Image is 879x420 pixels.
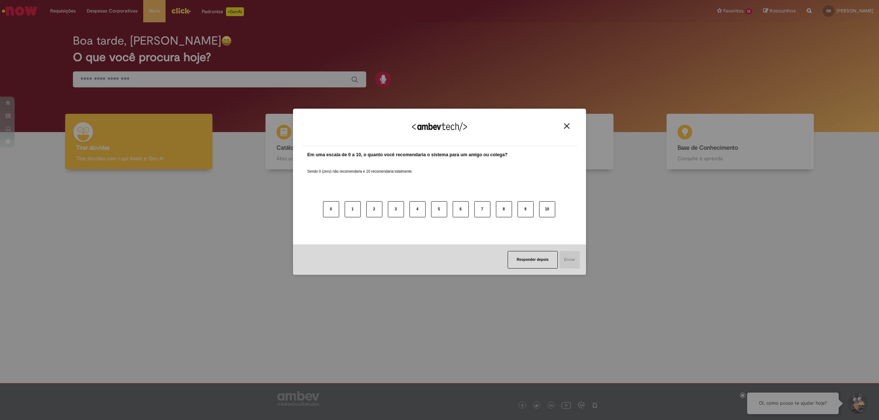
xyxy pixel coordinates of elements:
img: Logo Ambevtech [412,122,467,131]
button: 5 [431,201,447,217]
button: 6 [453,201,469,217]
button: 9 [518,201,534,217]
button: 2 [366,201,382,217]
button: 3 [388,201,404,217]
button: 1 [345,201,361,217]
button: Responder depois [508,251,558,269]
button: 10 [539,201,555,217]
label: Sendo 0 (zero) não recomendaria e 10 recomendaria totalmente. [307,160,413,174]
button: 0 [323,201,339,217]
button: 7 [474,201,490,217]
button: Close [562,123,572,129]
label: Em uma escala de 0 a 10, o quanto você recomendaria o sistema para um amigo ou colega? [307,151,508,158]
button: 8 [496,201,512,217]
img: Close [564,123,570,129]
button: 4 [409,201,426,217]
